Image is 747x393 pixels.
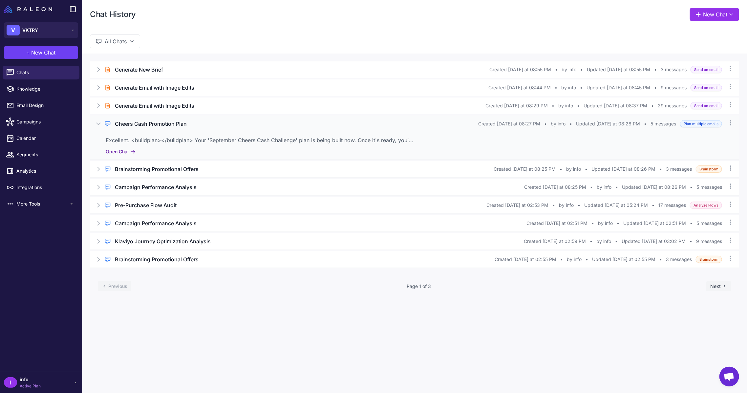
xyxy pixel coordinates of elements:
[106,136,723,144] div: Excellent. <buildplan></buildplan> Your 'September Cheers Cash Challenge' plan is being built now...
[622,184,686,191] span: Updated [DATE] at 08:26 PM
[696,238,722,245] span: 9 messages
[115,219,197,227] h3: Campaign Performance Analysis
[591,165,655,173] span: Updated [DATE] at 08:26 PM
[489,66,551,73] span: Created [DATE] at 08:55 PM
[658,202,686,209] span: 17 messages
[27,49,30,56] span: +
[651,102,654,109] span: •
[3,181,79,194] a: Integrations
[617,220,619,227] span: •
[690,202,722,209] span: Analyze Flows
[524,238,586,245] span: Created [DATE] at 02:59 PM
[661,84,687,91] span: 9 messages
[562,66,576,73] span: by info
[566,165,581,173] span: by info
[659,165,662,173] span: •
[644,120,647,127] span: •
[706,281,731,291] button: Next
[559,202,574,209] span: by info
[16,102,74,109] span: Email Design
[690,8,739,21] button: New Chat
[32,49,56,56] span: New Chat
[590,184,593,191] span: •
[115,120,187,128] h3: Cheers Cash Promotion Plan
[578,202,580,209] span: •
[106,148,136,155] button: Open Chat
[597,184,611,191] span: by info
[115,183,197,191] h3: Campaign Performance Analysis
[569,120,572,127] span: •
[580,66,583,73] span: •
[587,66,650,73] span: Updated [DATE] at 08:55 PM
[524,184,586,191] span: Created [DATE] at 08:25 PM
[22,27,38,34] span: VKTRY
[555,84,557,91] span: •
[719,367,739,386] a: Open chat
[598,220,613,227] span: by info
[560,256,563,263] span: •
[651,120,676,127] span: 5 messages
[680,120,722,128] span: Plan multiple emails
[20,383,41,389] span: Active Plan
[16,85,74,93] span: Knowledge
[407,283,431,290] span: Page 1 of 3
[652,202,654,209] span: •
[560,165,562,173] span: •
[654,66,657,73] span: •
[16,135,74,142] span: Calendar
[478,120,540,127] span: Created [DATE] at 08:27 PM
[696,256,722,263] span: Brainstorm
[115,66,163,74] h3: Generate New Brief
[561,84,576,91] span: by info
[526,220,587,227] span: Created [DATE] at 02:51 PM
[587,84,650,91] span: Updated [DATE] at 08:45 PM
[4,377,17,388] div: I
[661,66,687,73] span: 3 messages
[3,148,79,162] a: Segments
[552,202,555,209] span: •
[592,256,655,263] span: Updated [DATE] at 02:55 PM
[16,118,74,125] span: Campaigns
[98,281,131,291] button: Previous
[690,220,693,227] span: •
[623,220,686,227] span: Updated [DATE] at 02:51 PM
[590,238,592,245] span: •
[596,238,611,245] span: by info
[4,5,55,13] a: Raleon Logo
[16,151,74,158] span: Segments
[115,165,199,173] h3: Brainstorming Promotional Offers
[580,84,583,91] span: •
[615,238,618,245] span: •
[486,202,548,209] span: Created [DATE] at 02:53 PM
[691,84,722,92] span: Send an email
[16,69,74,76] span: Chats
[115,201,177,209] h3: Pre-Purchase Flow Audit
[16,200,69,207] span: More Tools
[584,202,648,209] span: Updated [DATE] at 05:24 PM
[696,184,722,191] span: 5 messages
[4,46,78,59] button: +New Chat
[3,82,79,96] a: Knowledge
[658,102,687,109] span: 29 messages
[3,164,79,178] a: Analytics
[622,238,686,245] span: Updated [DATE] at 03:02 PM
[555,66,558,73] span: •
[115,102,194,110] h3: Generate Email with Image Edits
[567,256,582,263] span: by info
[696,165,722,173] span: Brainstorm
[551,120,566,127] span: by info
[615,184,618,191] span: •
[666,165,692,173] span: 3 messages
[558,102,573,109] span: by info
[4,22,78,38] button: VVKTRY
[691,66,722,74] span: Send an email
[3,115,79,129] a: Campaigns
[4,5,52,13] img: Raleon Logo
[16,167,74,175] span: Analytics
[691,102,722,110] span: Send an email
[90,34,140,48] button: All Chats
[3,98,79,112] a: Email Design
[3,131,79,145] a: Calendar
[576,120,640,127] span: Updated [DATE] at 08:28 PM
[494,165,556,173] span: Created [DATE] at 08:25 PM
